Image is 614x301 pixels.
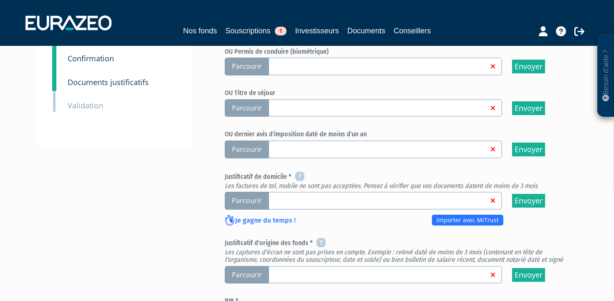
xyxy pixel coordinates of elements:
[225,172,571,190] h6: Justificatif de domicile *
[512,268,545,282] input: Envoyer
[225,25,287,37] a: Souscriptions1
[225,99,269,117] span: Parcourir
[68,77,149,87] small: Documents justificatifs
[432,215,503,226] a: Importer avec MiTrust
[25,15,112,30] img: 1732889491-logotype_eurazeo_blanc_rvb.png
[183,25,217,38] a: Nos fonds
[68,53,114,63] small: Confirmation
[225,89,571,97] h6: OU Titre de séjour
[512,101,545,115] input: Envoyer
[225,248,563,263] em: Les captures d'écran ne sont pas prises en compte. Exemple : relevé daté de moins de 3 mois (cont...
[52,41,56,67] a: 7
[225,238,571,263] h6: Justificatif d'origine des fonds *
[394,25,431,37] a: Conseillers
[225,192,269,210] span: Parcourir
[601,38,611,113] p: Besoin d'aide ?
[295,25,339,37] a: Investisseurs
[225,182,538,190] em: Les factures de tel. mobile ne sont pas acceptées. Pensez à vérifier que vos documents datent de ...
[225,130,571,138] h6: OU dernier avis d'imposition daté de moins d'un an
[275,27,287,35] span: 1
[68,100,103,110] small: Validation
[348,25,386,37] a: Documents
[512,143,545,156] input: Envoyer
[512,194,545,208] input: Envoyer
[225,58,269,75] span: Parcourir
[225,216,296,226] p: Je gagne du temps !
[512,60,545,73] input: Envoyer
[225,266,269,284] span: Parcourir
[225,48,571,55] h6: OU Permis de conduire (biométrique)
[52,65,56,91] a: 8
[225,140,269,158] span: Parcourir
